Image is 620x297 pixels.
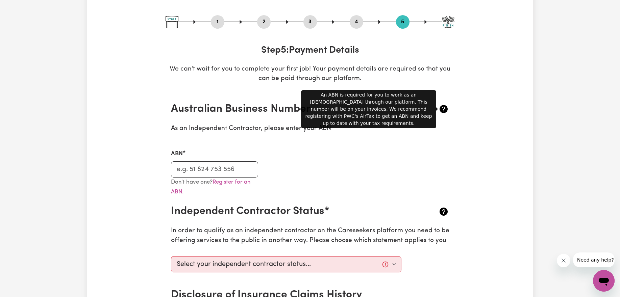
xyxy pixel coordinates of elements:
p: As an Independent Contractor, please enter your ABN [171,124,449,134]
button: Go to step 2 [257,18,271,26]
button: Go to step 1 [211,18,224,26]
h2: Independent Contractor Status* [171,205,403,218]
a: Register for an ABN. [171,179,250,195]
div: An ABN is required for you to work as an [DEMOGRAPHIC_DATA] through our platform. This number wil... [301,90,436,128]
label: ABN [171,150,183,158]
p: We can't wait for you to complete your first job! Your payment details are required so that you c... [166,64,455,84]
small: Don't have one? [171,179,250,195]
button: Go to step 5 [396,18,410,26]
input: e.g. 51 824 753 556 [171,161,258,178]
h3: Step 5 : Payment Details [166,45,455,56]
iframe: Close message [557,254,570,267]
iframe: Button to launch messaging window [593,270,615,292]
iframe: Message from company [573,252,615,267]
button: Go to step 4 [350,18,363,26]
p: In order to qualify as an independent contractor on the Careseekers platform you need to be offer... [171,226,449,246]
h2: Australian Business Number [171,103,403,115]
button: Go to step 3 [303,18,317,26]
